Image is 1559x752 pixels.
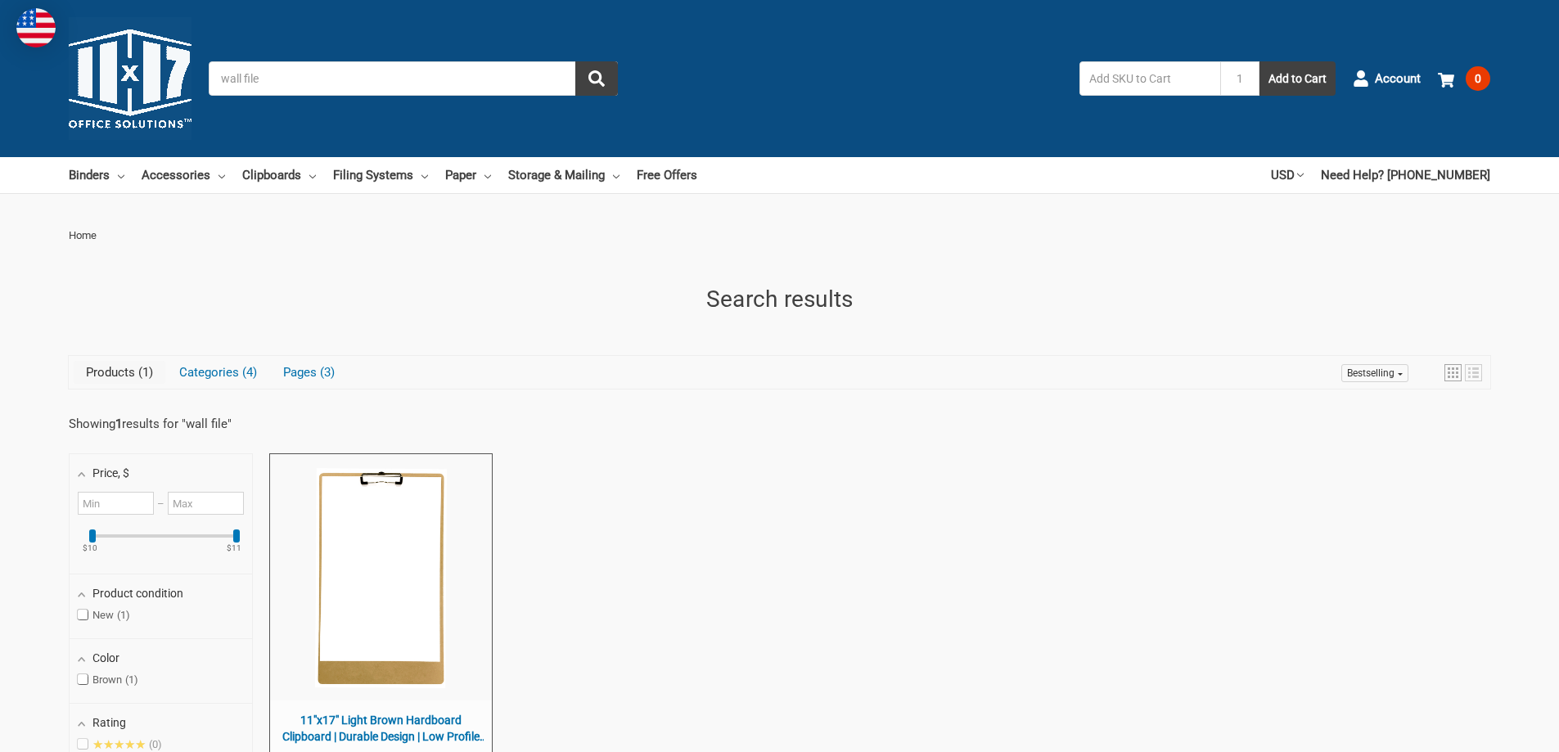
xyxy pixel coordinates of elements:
[92,651,119,664] span: Color
[69,417,265,431] div: Showing results for " "
[1079,61,1220,96] input: Add SKU to Cart
[1465,364,1482,381] a: View list mode
[149,738,162,750] span: 0
[317,365,335,380] span: 3
[78,492,154,515] input: Minimum value
[78,609,130,622] span: New
[239,365,257,380] span: 4
[118,466,129,480] span: , $
[69,229,97,241] span: Home
[125,673,138,686] span: 1
[1438,57,1490,100] a: 0
[115,417,122,431] b: 1
[92,716,126,729] span: Rating
[168,492,244,515] input: Maximum value
[1271,157,1304,193] a: USD
[1466,66,1490,91] span: 0
[74,361,165,384] a: View Products Tab
[1375,70,1421,88] span: Account
[333,157,428,193] a: Filing Systems
[92,466,129,480] span: Price
[69,17,191,140] img: 11x17z.com
[1444,364,1462,381] a: View grid mode
[637,157,697,193] a: Free Offers
[508,157,620,193] a: Storage & Mailing
[16,8,56,47] img: duty and tax information for United States
[217,544,251,552] ins: $11
[135,365,153,380] span: 1
[1321,157,1490,193] a: Need Help? [PHONE_NUMBER]
[78,673,138,687] span: Brown
[278,713,484,745] span: 11"x17" Light Brown Hardboard Clipboard | Durable Design | Low Profile Clip
[142,157,225,193] a: Accessories
[242,157,316,193] a: Clipboards
[209,61,618,96] input: Search by keyword, brand or SKU
[154,498,167,510] span: –
[1347,367,1395,379] span: Bestselling
[92,587,183,600] span: Product condition
[445,157,491,193] a: Paper
[73,544,107,552] ins: $10
[1353,57,1421,100] a: Account
[117,609,130,621] span: 1
[1259,61,1336,96] button: Add to Cart
[271,361,347,384] a: View Pages Tab
[69,157,124,193] a: Binders
[186,417,228,431] a: wall file
[69,282,1490,317] h1: Search results
[1341,364,1408,382] a: Sort options
[92,738,146,751] span: ★★★★★
[167,361,269,384] a: View Categories Tab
